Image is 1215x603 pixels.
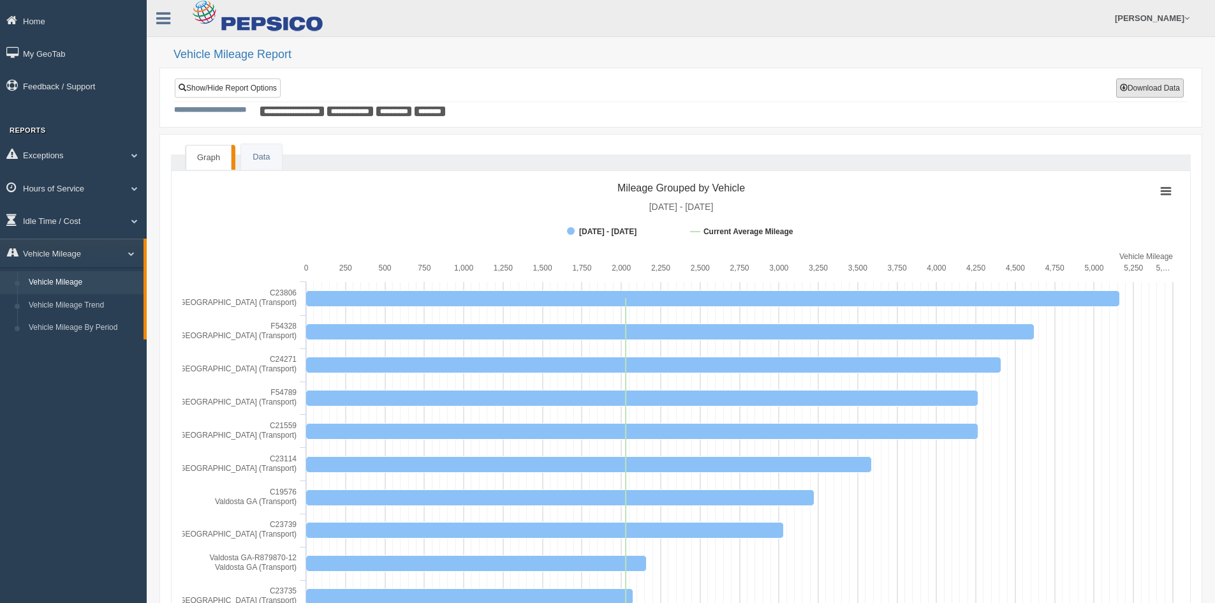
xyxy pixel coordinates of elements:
[888,264,907,272] text: 3,750
[23,316,144,339] a: Vehicle Mileage By Period
[134,398,297,406] tspan: Jacksonville [GEOGRAPHIC_DATA] (Transport)
[1116,78,1184,98] button: Download Data
[1045,264,1064,272] text: 4,750
[1119,252,1173,261] tspan: Vehicle Mileage
[270,355,297,364] tspan: C24271
[134,364,297,373] tspan: Jacksonville [GEOGRAPHIC_DATA] (Transport)
[1124,264,1143,272] text: 5,250
[454,264,473,272] text: 1,000
[270,388,297,397] tspan: F54789
[966,264,985,272] text: 4,250
[134,331,297,340] tspan: Jacksonville [GEOGRAPHIC_DATA] (Transport)
[494,264,513,272] text: 1,250
[533,264,552,272] text: 1,500
[339,264,352,272] text: 250
[209,553,297,562] tspan: Valdosta GA-R879870-12
[173,48,1202,61] h2: Vehicle Mileage Report
[215,497,297,506] tspan: Valdosta GA (Transport)
[572,264,591,272] text: 1,750
[270,586,297,595] tspan: C23735
[809,264,828,272] text: 3,250
[270,288,297,297] tspan: C23806
[769,264,788,272] text: 3,000
[241,144,281,170] a: Data
[612,264,631,272] text: 2,000
[617,182,745,193] tspan: Mileage Grouped by Vehicle
[270,322,297,331] tspan: F54328
[134,298,297,307] tspan: Jacksonville [GEOGRAPHIC_DATA] (Transport)
[651,264,670,272] text: 2,250
[175,78,281,98] a: Show/Hide Report Options
[215,563,297,572] tspan: Valdosta GA (Transport)
[134,431,297,440] tspan: Jacksonville [GEOGRAPHIC_DATA] (Transport)
[703,227,793,236] tspan: Current Average Mileage
[649,202,714,212] tspan: [DATE] - [DATE]
[186,145,232,170] a: Graph
[270,454,297,463] tspan: C23114
[730,264,749,272] text: 2,750
[1084,264,1103,272] text: 5,000
[134,530,297,539] tspan: Jacksonville [GEOGRAPHIC_DATA] (Transport)
[304,264,309,272] text: 0
[134,464,297,473] tspan: Jacksonville [GEOGRAPHIC_DATA] (Transport)
[379,264,392,272] text: 500
[927,264,946,272] text: 4,000
[1156,264,1170,272] tspan: 5,…
[848,264,867,272] text: 3,500
[1006,264,1025,272] text: 4,500
[270,488,297,496] tspan: C19576
[579,227,637,236] tspan: [DATE] - [DATE]
[418,264,431,272] text: 750
[23,294,144,317] a: Vehicle Mileage Trend
[691,264,710,272] text: 2,500
[270,520,297,529] tspan: C23739
[270,421,297,430] tspan: C21559
[23,271,144,294] a: Vehicle Mileage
